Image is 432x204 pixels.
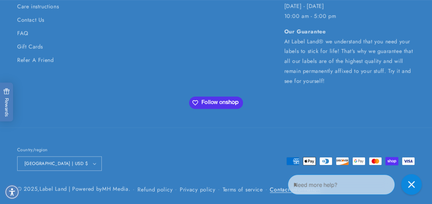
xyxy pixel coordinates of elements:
a: MH Media - open in a new tab [102,185,129,193]
small: | Powered by . [69,185,131,193]
a: Refund policy [137,185,173,194]
p: At Label Land® we understand that you need your labels to stick for life! That's why we guarantee... [284,27,415,86]
span: [GEOGRAPHIC_DATA] | USD $ [24,160,88,167]
button: [GEOGRAPHIC_DATA] | USD $ [17,156,102,171]
a: Terms of service [222,185,263,194]
small: © 2025, [17,185,67,193]
div: Accessibility Menu [4,184,20,200]
a: Label Land [40,185,67,193]
h2: Country/region [17,146,102,153]
span: Rewards [3,88,10,117]
a: Refer A Friend [17,54,54,67]
iframe: Gorgias Floating Chat [288,172,425,197]
a: Contact Us [17,13,44,27]
a: FAQ [17,27,29,40]
a: Privacy policy [180,185,215,194]
a: Contact information [270,185,320,194]
strong: Our Guarantee [284,27,326,35]
a: Gift Cards [17,40,43,54]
